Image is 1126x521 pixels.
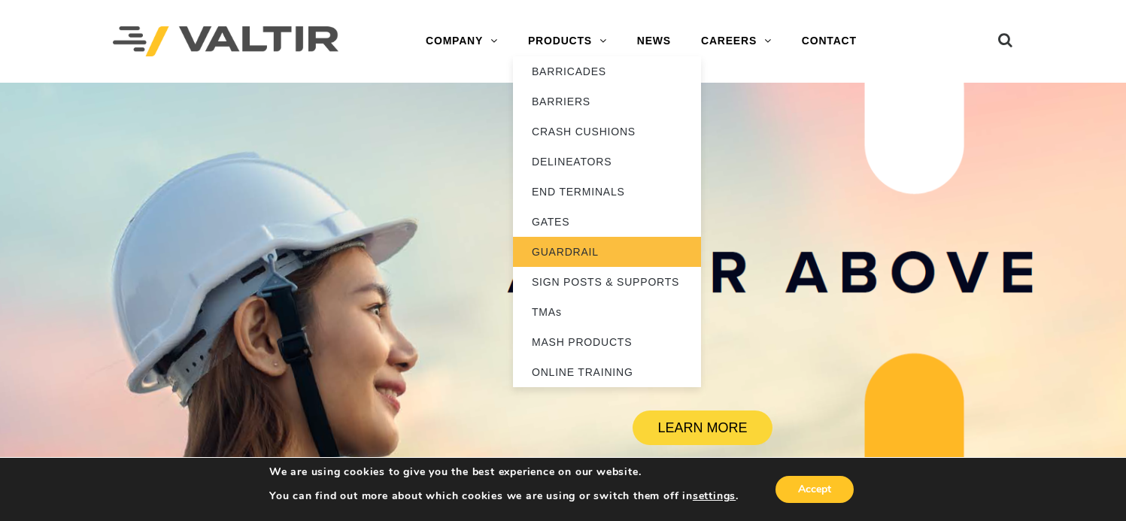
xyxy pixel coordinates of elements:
[633,410,772,445] a: LEARN MORE
[513,26,622,56] a: PRODUCTS
[513,147,701,177] a: DELINEATORS
[622,26,686,56] a: NEWS
[513,86,701,117] a: BARRIERS
[513,117,701,147] a: CRASH CUSHIONS
[513,237,701,267] a: GUARDRAIL
[513,267,701,297] a: SIGN POSTS & SUPPORTS
[269,465,739,479] p: We are using cookies to give you the best experience on our website.
[686,26,787,56] a: CAREERS
[787,26,872,56] a: CONTACT
[513,327,701,357] a: MASH PRODUCTS
[269,489,739,503] p: You can find out more about which cookies we are using or switch them off in .
[513,56,701,86] a: BARRICADES
[693,489,736,503] button: settings
[513,207,701,237] a: GATES
[513,177,701,207] a: END TERMINALS
[513,297,701,327] a: TMAs
[513,357,701,387] a: ONLINE TRAINING
[775,476,854,503] button: Accept
[113,26,338,57] img: Valtir
[411,26,513,56] a: COMPANY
